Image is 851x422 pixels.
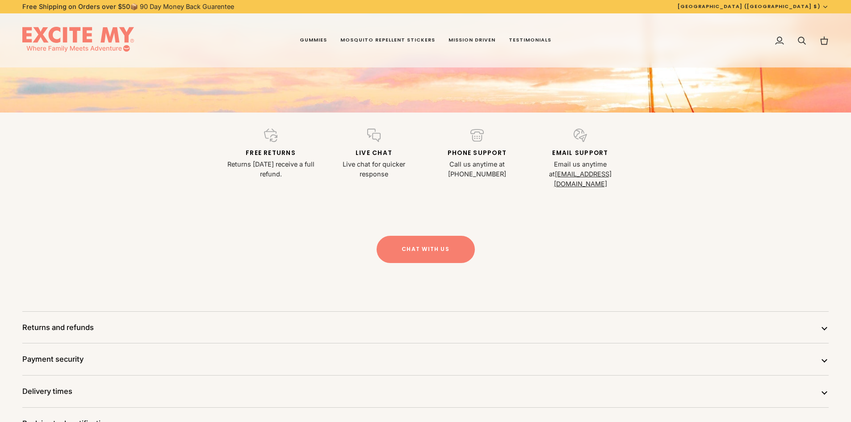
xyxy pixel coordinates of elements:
p: Email Support [534,149,627,158]
p: Returns [DATE] receive a full refund. [225,159,317,179]
span: Mission Driven [449,37,495,44]
button: Chat with Us [377,236,475,263]
span: Gummies [300,37,327,44]
p: 📦 90 Day Money Back Guarentee [22,2,234,12]
strong: Free Shipping on Orders over $50 [22,3,130,10]
p: Live Chat [328,149,420,158]
button: Returns and refunds [22,312,829,343]
p: Free returns [225,149,317,158]
a: Mosquito Repellent Stickers [334,13,442,68]
a: Testimonials [502,13,558,68]
button: [GEOGRAPHIC_DATA] ([GEOGRAPHIC_DATA] $) [671,3,835,10]
span: Testimonials [509,37,551,44]
p: Live chat for quicker response [328,159,420,179]
p: Call us anytime at [PHONE_NUMBER] [431,159,524,179]
button: Delivery times [22,376,829,407]
a: [EMAIL_ADDRESS][DOMAIN_NAME] [554,170,612,188]
p: Email us anytime at [534,159,627,188]
a: Gummies [293,13,334,68]
button: Payment security [22,343,829,375]
span: Mosquito Repellent Stickers [340,37,435,44]
a: Mission Driven [442,13,502,68]
p: Phone Support [431,149,524,158]
img: EXCITE MY® [22,27,134,54]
